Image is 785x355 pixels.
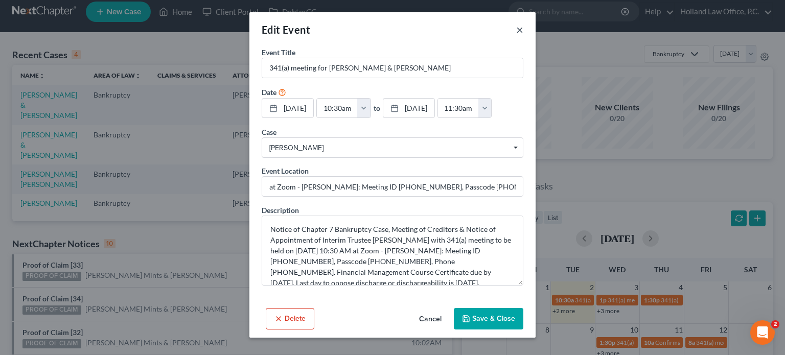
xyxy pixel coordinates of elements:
span: Event Title [262,48,295,57]
a: [DATE] [262,99,313,118]
span: 2 [771,320,779,328]
input: Enter location... [262,177,523,196]
span: [PERSON_NAME] [269,143,516,153]
iframe: Intercom live chat [750,320,775,345]
span: Edit Event [262,23,310,36]
label: Event Location [262,165,309,176]
span: Select box activate [262,137,523,158]
label: Date [262,87,276,98]
button: Cancel [411,309,450,329]
label: Case [262,127,276,137]
label: to [374,103,380,113]
label: Description [262,205,299,216]
input: -- : -- [438,99,479,118]
a: [DATE] [383,99,434,118]
input: -- : -- [317,99,358,118]
button: Save & Close [454,308,523,329]
input: Enter event name... [262,58,523,78]
button: × [516,23,523,36]
button: Delete [266,308,314,329]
